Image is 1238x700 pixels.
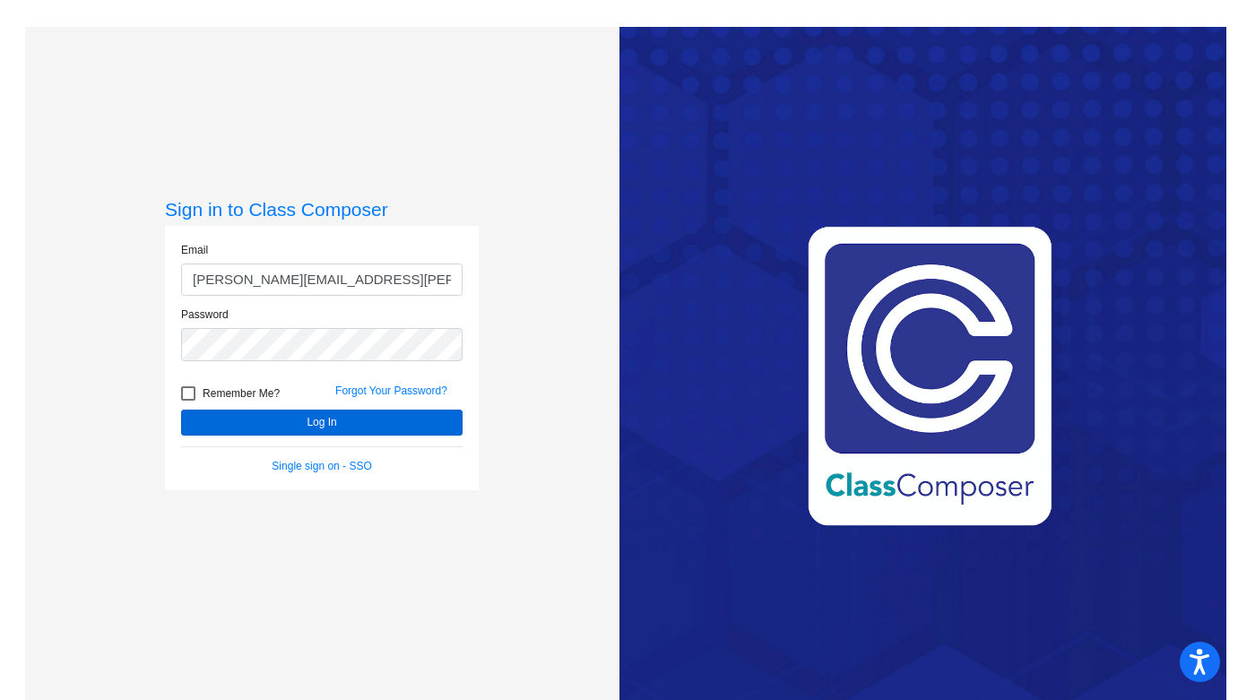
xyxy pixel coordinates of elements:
span: Remember Me? [203,383,280,404]
h3: Sign in to Class Composer [165,198,479,220]
button: Log In [181,410,463,436]
label: Email [181,242,208,258]
a: Forgot Your Password? [335,385,447,397]
a: Single sign on - SSO [272,460,371,472]
label: Password [181,307,229,323]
